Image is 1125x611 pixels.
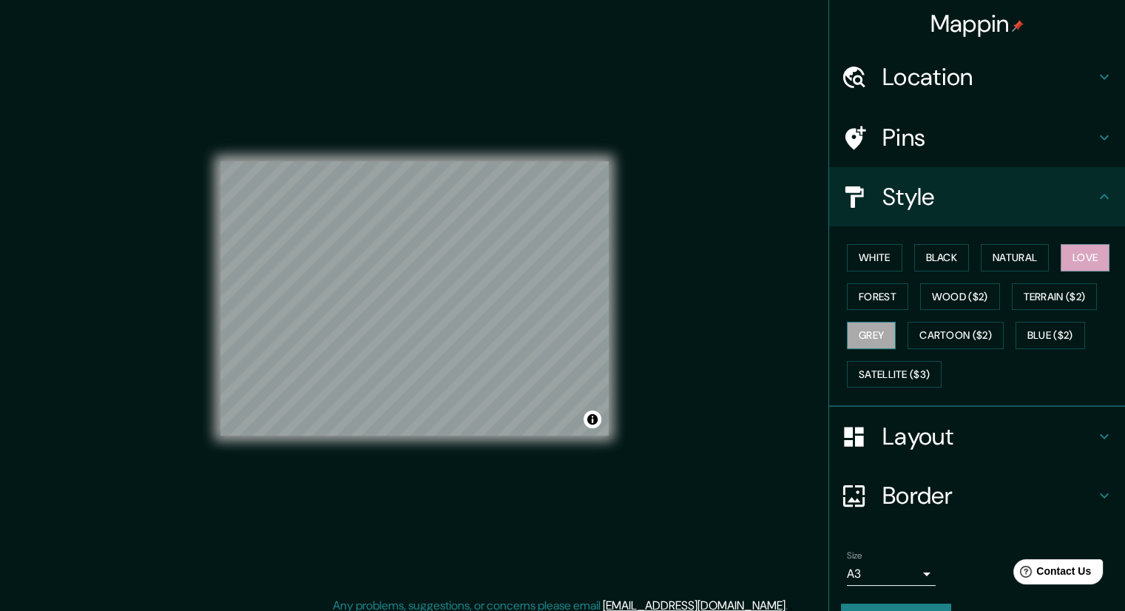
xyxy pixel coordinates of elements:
button: Black [914,244,970,271]
h4: Pins [882,123,1095,152]
h4: Mappin [930,9,1024,38]
button: Natural [981,244,1049,271]
label: Size [847,550,862,562]
button: Cartoon ($2) [908,322,1004,349]
div: Pins [829,108,1125,167]
button: Toggle attribution [584,411,601,428]
h4: Style [882,182,1095,212]
button: Blue ($2) [1016,322,1085,349]
div: Location [829,47,1125,107]
button: White [847,244,902,271]
button: Love [1061,244,1109,271]
div: Layout [829,407,1125,466]
h4: Layout [882,422,1095,451]
div: Style [829,167,1125,226]
h4: Location [882,62,1095,92]
div: Border [829,466,1125,525]
button: Wood ($2) [920,283,1000,311]
button: Terrain ($2) [1012,283,1098,311]
img: pin-icon.png [1012,20,1024,32]
h4: Border [882,481,1095,510]
canvas: Map [220,161,609,436]
button: Forest [847,283,908,311]
button: Satellite ($3) [847,361,942,388]
button: Grey [847,322,896,349]
iframe: Help widget launcher [993,553,1109,595]
div: A3 [847,562,936,586]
